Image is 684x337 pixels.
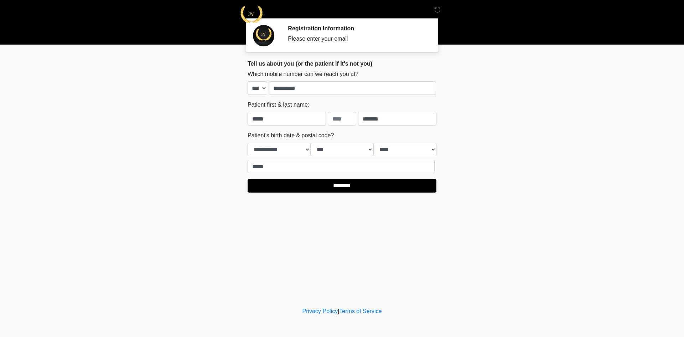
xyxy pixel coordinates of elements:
[248,70,358,78] label: Which mobile number can we reach you at?
[338,308,339,314] a: |
[339,308,382,314] a: Terms of Service
[288,35,426,43] div: Please enter your email
[253,25,274,46] img: Agent Avatar
[248,131,334,140] label: Patient's birth date & postal code?
[248,101,309,109] label: Patient first & last name:
[302,308,338,314] a: Privacy Policy
[240,5,263,23] img: Novus Studios Logo
[248,60,436,67] h2: Tell us about you (or the patient if it's not you)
